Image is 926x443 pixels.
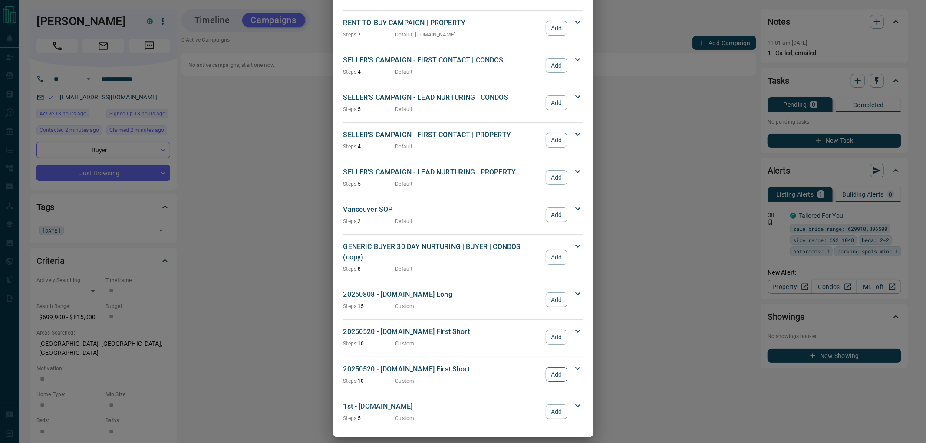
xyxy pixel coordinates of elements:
[395,68,413,76] p: Default
[395,31,456,39] p: Default : [DOMAIN_NAME]
[343,377,395,385] p: 10
[343,340,395,348] p: 10
[546,292,567,307] button: Add
[343,55,542,66] p: SELLER'S CAMPAIGN - FIRST CONTACT | CONDOS
[343,217,395,225] p: 2
[546,404,567,419] button: Add
[343,218,358,224] span: Steps:
[395,377,415,385] p: Custom
[343,92,542,103] p: SELLER'S CAMPAIGN - LEAD NURTURING | CONDOS
[546,95,567,110] button: Add
[343,341,358,347] span: Steps:
[343,165,583,190] div: SELLER'S CAMPAIGN - LEAD NURTURING | PROPERTYSteps:5DefaultAdd
[343,415,358,421] span: Steps:
[343,181,358,187] span: Steps:
[343,400,583,424] div: 1st - [DOMAIN_NAME]Steps:5CustomAdd
[395,143,413,151] p: Default
[395,217,413,225] p: Default
[546,330,567,345] button: Add
[343,167,542,177] p: SELLER'S CAMPAIGN - LEAD NURTURING | PROPERTY
[546,58,567,73] button: Add
[395,340,415,348] p: Custom
[343,31,395,39] p: 7
[343,303,358,309] span: Steps:
[343,302,395,310] p: 15
[343,130,542,140] p: SELLER'S CAMPAIGN - FIRST CONTACT | PROPERTY
[343,240,583,275] div: GENERIC BUYER 30 DAY NURTURING | BUYER | CONDOS (copy)Steps:8DefaultAdd
[343,144,358,150] span: Steps:
[343,203,583,227] div: Vancouver SOPSteps:2DefaultAdd
[343,106,358,112] span: Steps:
[343,204,542,215] p: Vancouver SOP
[395,265,413,273] p: Default
[343,68,395,76] p: 4
[395,302,415,310] p: Custom
[343,105,395,113] p: 5
[343,69,358,75] span: Steps:
[343,143,395,151] p: 4
[546,250,567,265] button: Add
[395,414,415,422] p: Custom
[546,133,567,148] button: Add
[343,242,542,263] p: GENERIC BUYER 30 DAY NURTURING | BUYER | CONDOS (copy)
[343,378,358,384] span: Steps:
[546,170,567,185] button: Add
[343,362,583,387] div: 20250520 - [DOMAIN_NAME] First ShortSteps:10CustomAdd
[343,32,358,38] span: Steps:
[546,367,567,382] button: Add
[546,21,567,36] button: Add
[343,265,395,273] p: 8
[343,128,583,152] div: SELLER'S CAMPAIGN - FIRST CONTACT | PROPERTYSteps:4DefaultAdd
[395,180,413,188] p: Default
[343,327,542,337] p: 20250520 - [DOMAIN_NAME] First Short
[343,364,542,374] p: 20250520 - [DOMAIN_NAME] First Short
[343,18,542,28] p: RENT-TO-BUY CAMPAIGN | PROPERTY
[343,401,542,412] p: 1st - [DOMAIN_NAME]
[343,91,583,115] div: SELLER'S CAMPAIGN - LEAD NURTURING | CONDOSSteps:5DefaultAdd
[343,180,395,188] p: 5
[343,414,395,422] p: 5
[343,266,358,272] span: Steps:
[343,289,542,300] p: 20250808 - [DOMAIN_NAME] Long
[343,288,583,312] div: 20250808 - [DOMAIN_NAME] LongSteps:15CustomAdd
[343,325,583,349] div: 20250520 - [DOMAIN_NAME] First ShortSteps:10CustomAdd
[395,105,413,113] p: Default
[343,16,583,40] div: RENT-TO-BUY CAMPAIGN | PROPERTYSteps:7Default: [DOMAIN_NAME]Add
[343,53,583,78] div: SELLER'S CAMPAIGN - FIRST CONTACT | CONDOSSteps:4DefaultAdd
[546,207,567,222] button: Add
